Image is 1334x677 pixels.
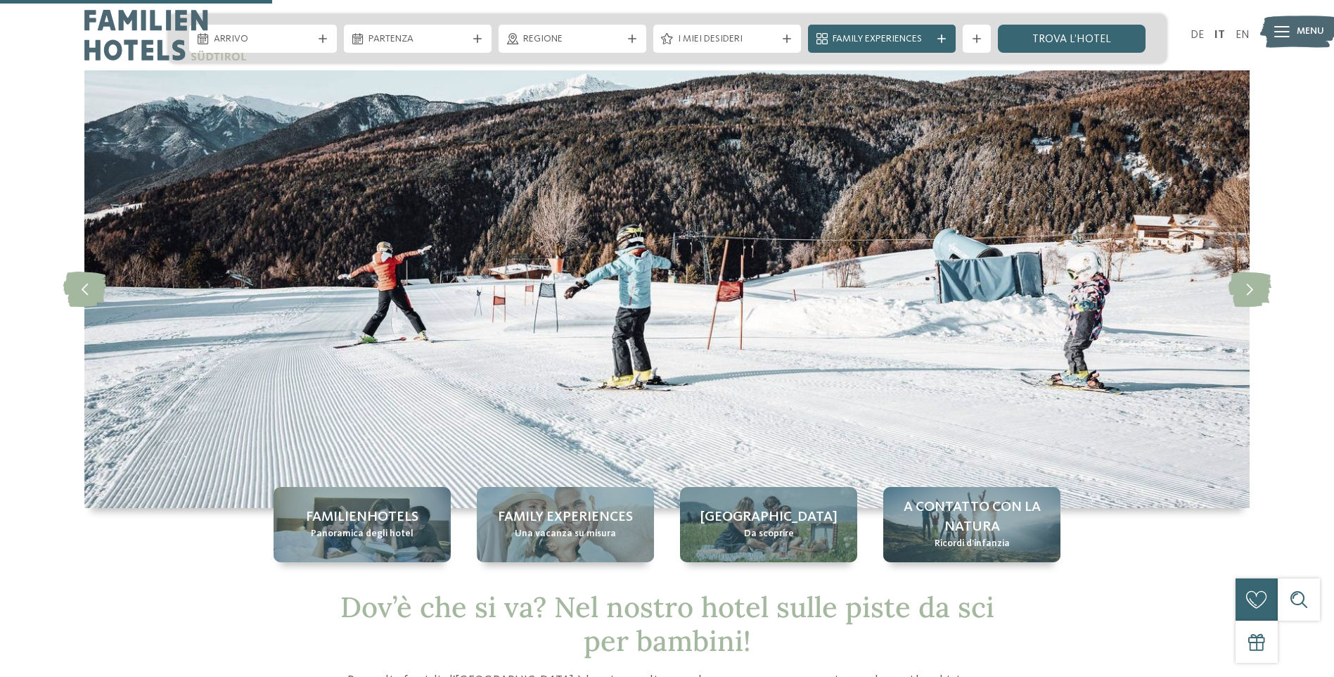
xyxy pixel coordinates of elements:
[311,527,413,541] span: Panoramica degli hotel
[274,487,451,562] a: Hotel sulle piste da sci per bambini: divertimento senza confini Familienhotels Panoramica degli ...
[1297,25,1324,39] span: Menu
[883,487,1060,562] a: Hotel sulle piste da sci per bambini: divertimento senza confini A contatto con la natura Ricordi...
[84,70,1250,508] img: Hotel sulle piste da sci per bambini: divertimento senza confini
[700,507,838,527] span: [GEOGRAPHIC_DATA]
[498,507,633,527] span: Family experiences
[897,498,1046,537] span: A contatto con la natura
[515,527,616,541] span: Una vacanza su misura
[935,537,1010,551] span: Ricordi d’infanzia
[680,487,857,562] a: Hotel sulle piste da sci per bambini: divertimento senza confini [GEOGRAPHIC_DATA] Da scoprire
[477,487,654,562] a: Hotel sulle piste da sci per bambini: divertimento senza confini Family experiences Una vacanza s...
[744,527,794,541] span: Da scoprire
[1236,30,1250,41] a: EN
[340,589,994,659] span: Dov’è che si va? Nel nostro hotel sulle piste da sci per bambini!
[306,507,418,527] span: Familienhotels
[1214,30,1225,41] a: IT
[1191,30,1204,41] a: DE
